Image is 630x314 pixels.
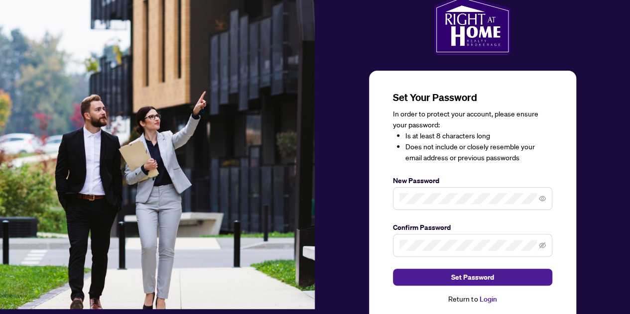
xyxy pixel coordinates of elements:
h3: Set Your Password [393,91,552,105]
span: Set Password [451,269,494,285]
a: Login [479,295,497,304]
li: Does not include or closely resemble your email address or previous passwords [405,141,552,163]
label: Confirm Password [393,222,552,233]
div: Return to [393,294,552,305]
li: Is at least 8 characters long [405,130,552,141]
label: New Password [393,175,552,186]
button: Set Password [393,269,552,286]
div: In order to protect your account, please ensure your password: [393,108,552,163]
span: eye [539,195,546,202]
span: eye-invisible [539,242,546,249]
